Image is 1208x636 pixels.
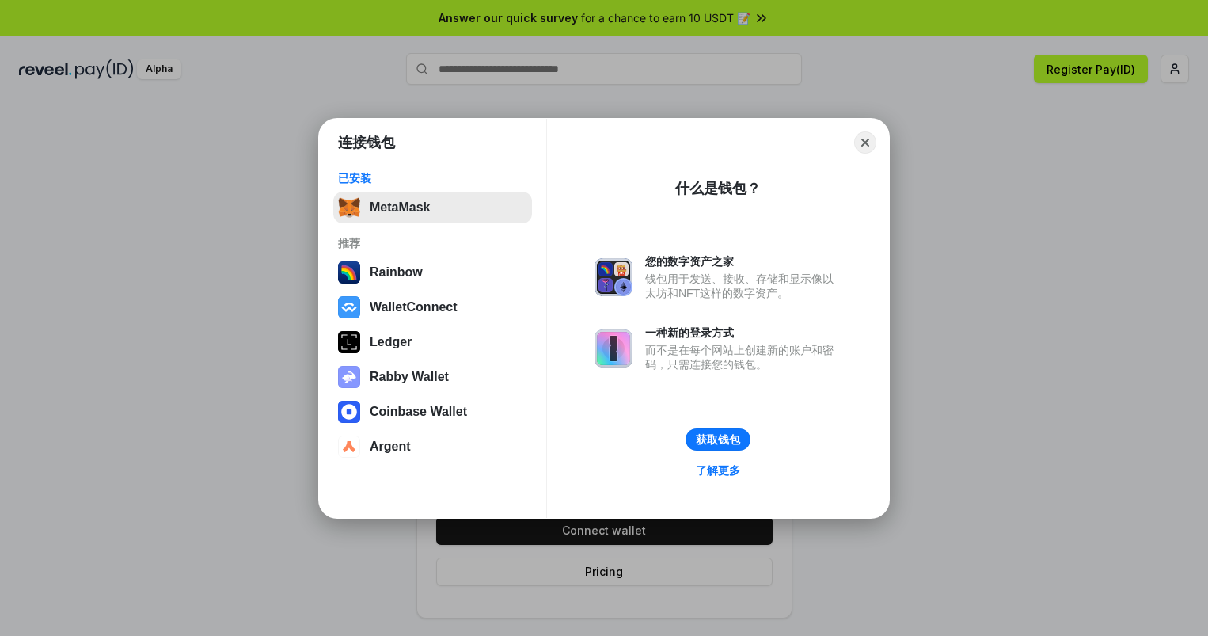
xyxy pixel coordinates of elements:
img: svg+xml,%3Csvg%20xmlns%3D%22http%3A%2F%2Fwww.w3.org%2F2000%2Fsvg%22%20width%3D%2228%22%20height%3... [338,331,360,353]
div: 已安装 [338,171,527,185]
div: 什么是钱包？ [675,179,761,198]
div: Argent [370,440,411,454]
button: Argent [333,431,532,463]
div: Rabby Wallet [370,370,449,384]
button: Rabby Wallet [333,361,532,393]
div: 了解更多 [696,463,740,478]
img: svg+xml,%3Csvg%20xmlns%3D%22http%3A%2F%2Fwww.w3.org%2F2000%2Fsvg%22%20fill%3D%22none%22%20viewBox... [338,366,360,388]
div: 而不是在每个网站上创建新的账户和密码，只需连接您的钱包。 [645,343,841,371]
img: svg+xml,%3Csvg%20fill%3D%22none%22%20height%3D%2233%22%20viewBox%3D%220%200%2035%2033%22%20width%... [338,196,360,219]
button: MetaMask [333,192,532,223]
img: svg+xml,%3Csvg%20width%3D%2228%22%20height%3D%2228%22%20viewBox%3D%220%200%2028%2028%22%20fill%3D... [338,401,360,423]
div: MetaMask [370,200,430,215]
img: svg+xml,%3Csvg%20width%3D%2228%22%20height%3D%2228%22%20viewBox%3D%220%200%2028%2028%22%20fill%3D... [338,436,360,458]
button: 获取钱包 [686,428,750,451]
button: Rainbow [333,257,532,288]
h1: 连接钱包 [338,133,395,152]
a: 了解更多 [686,460,750,481]
div: Coinbase Wallet [370,405,467,419]
div: WalletConnect [370,300,458,314]
div: 您的数字资产之家 [645,254,841,268]
div: Rainbow [370,265,423,280]
img: svg+xml,%3Csvg%20width%3D%22120%22%20height%3D%22120%22%20viewBox%3D%220%200%20120%20120%22%20fil... [338,261,360,284]
div: Ledger [370,335,412,349]
div: 推荐 [338,236,527,250]
button: Ledger [333,326,532,358]
div: 钱包用于发送、接收、存储和显示像以太坊和NFT这样的数字资产。 [645,272,841,300]
img: svg+xml,%3Csvg%20width%3D%2228%22%20height%3D%2228%22%20viewBox%3D%220%200%2028%2028%22%20fill%3D... [338,296,360,318]
button: Coinbase Wallet [333,396,532,428]
img: svg+xml,%3Csvg%20xmlns%3D%22http%3A%2F%2Fwww.w3.org%2F2000%2Fsvg%22%20fill%3D%22none%22%20viewBox... [595,258,632,296]
button: WalletConnect [333,291,532,323]
div: 一种新的登录方式 [645,326,841,340]
button: Close [854,131,876,154]
img: svg+xml,%3Csvg%20xmlns%3D%22http%3A%2F%2Fwww.w3.org%2F2000%2Fsvg%22%20fill%3D%22none%22%20viewBox... [595,329,632,368]
div: 获取钱包 [696,432,740,447]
